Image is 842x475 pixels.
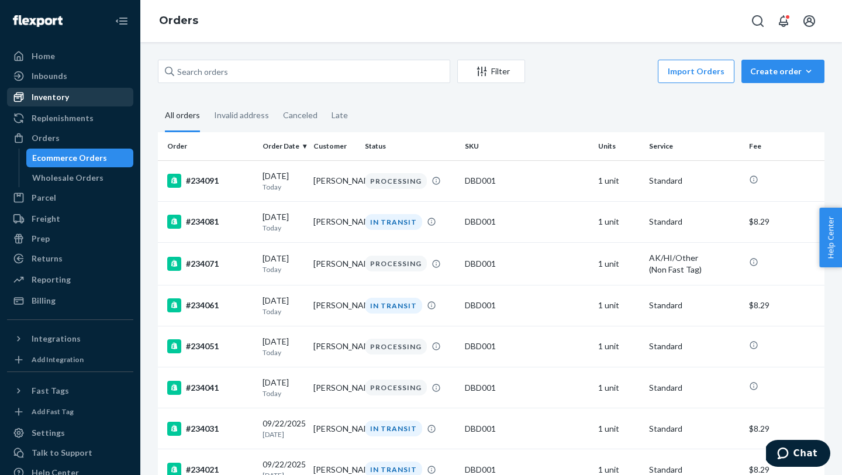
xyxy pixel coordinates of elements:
[649,216,740,228] p: Standard
[457,60,525,83] button: Filter
[7,249,133,268] a: Returns
[819,208,842,267] button: Help Center
[26,149,134,167] a: Ecommerce Orders
[309,201,360,242] td: [PERSON_NAME]
[263,388,304,398] p: Today
[313,141,355,151] div: Customer
[7,129,133,147] a: Orders
[32,447,92,459] div: Talk to Support
[365,380,427,395] div: PROCESSING
[593,160,644,201] td: 1 unit
[465,216,589,228] div: DBD001
[214,100,269,130] div: Invalid address
[309,285,360,326] td: [PERSON_NAME]
[32,70,67,82] div: Inbounds
[458,66,524,77] div: Filter
[7,229,133,248] a: Prep
[649,423,740,435] p: Standard
[766,440,830,469] iframe: Opens a widget where you can chat to one of our agents
[309,408,360,449] td: [PERSON_NAME]
[7,67,133,85] a: Inbounds
[365,298,422,314] div: IN TRANSIT
[658,60,734,83] button: Import Orders
[283,100,318,130] div: Canceled
[7,47,133,66] a: Home
[7,424,133,442] a: Settings
[32,112,94,124] div: Replenishments
[150,4,208,38] ol: breadcrumbs
[32,50,55,62] div: Home
[263,429,304,439] p: [DATE]
[32,427,65,439] div: Settings
[158,60,450,83] input: Search orders
[365,173,427,189] div: PROCESSING
[593,408,644,449] td: 1 unit
[593,285,644,326] td: 1 unit
[158,132,258,160] th: Order
[309,326,360,367] td: [PERSON_NAME]
[263,336,304,357] div: [DATE]
[32,132,60,144] div: Orders
[263,211,304,233] div: [DATE]
[32,233,50,245] div: Prep
[32,213,60,225] div: Freight
[593,242,644,285] td: 1 unit
[263,307,304,316] p: Today
[649,175,740,187] p: Standard
[465,258,589,270] div: DBD001
[32,274,71,285] div: Reporting
[309,160,360,201] td: [PERSON_NAME]
[167,381,253,395] div: #234041
[649,340,740,352] p: Standard
[332,100,348,130] div: Late
[744,132,824,160] th: Fee
[744,201,824,242] td: $8.29
[32,253,63,264] div: Returns
[167,422,253,436] div: #234031
[746,9,769,33] button: Open Search Box
[32,295,56,307] div: Billing
[593,326,644,367] td: 1 unit
[309,367,360,408] td: [PERSON_NAME]
[465,175,589,187] div: DBD001
[798,9,821,33] button: Open account menu
[465,340,589,352] div: DBD001
[263,182,304,192] p: Today
[309,242,360,285] td: [PERSON_NAME]
[26,168,134,187] a: Wholesale Orders
[165,100,200,132] div: All orders
[110,9,133,33] button: Close Navigation
[365,256,427,271] div: PROCESSING
[32,192,56,204] div: Parcel
[741,60,824,83] button: Create order
[32,91,69,103] div: Inventory
[360,132,460,160] th: Status
[7,291,133,310] a: Billing
[593,367,644,408] td: 1 unit
[263,253,304,274] div: [DATE]
[772,9,795,33] button: Open notifications
[32,354,84,364] div: Add Integration
[7,209,133,228] a: Freight
[644,132,744,160] th: Service
[167,298,253,312] div: #234061
[167,339,253,353] div: #234051
[263,295,304,316] div: [DATE]
[649,300,740,311] p: Standard
[7,443,133,462] button: Talk to Support
[32,385,69,397] div: Fast Tags
[7,109,133,128] a: Replenishments
[365,421,422,436] div: IN TRANSIT
[744,285,824,326] td: $8.29
[750,66,816,77] div: Create order
[465,423,589,435] div: DBD001
[159,14,198,27] a: Orders
[167,174,253,188] div: #234091
[32,407,74,417] div: Add Fast Tag
[465,300,589,311] div: DBD001
[263,418,304,439] div: 09/22/2025
[263,170,304,192] div: [DATE]
[13,15,63,27] img: Flexport logo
